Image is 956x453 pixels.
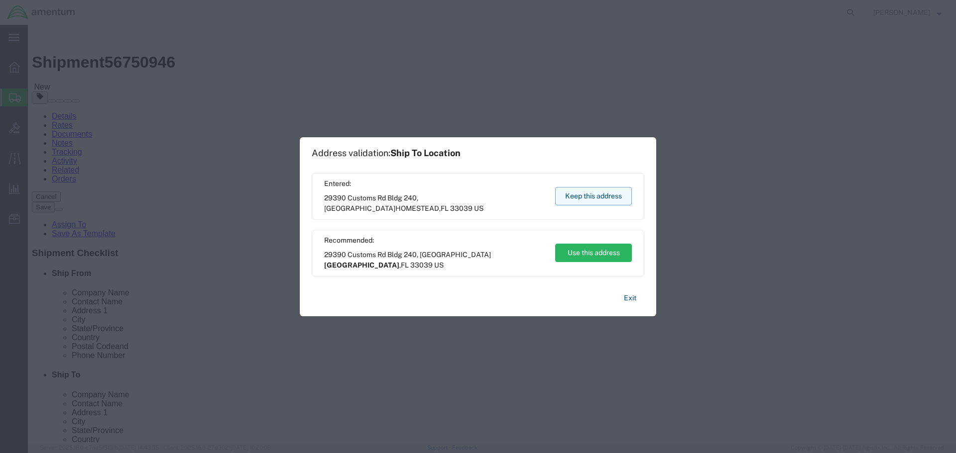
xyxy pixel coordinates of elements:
[450,204,473,212] span: 33039
[324,261,399,269] span: [GEOGRAPHIC_DATA]
[312,148,461,159] h1: Address validation:
[324,235,546,246] span: Recommended:
[401,261,409,269] span: FL
[434,261,444,269] span: US
[395,204,439,212] span: HOMESTEAD
[441,204,449,212] span: FL
[324,250,546,271] span: 29390 Customs Rd Bldg 240, [GEOGRAPHIC_DATA] ,
[324,179,546,189] span: Entered:
[616,289,644,307] button: Exit
[555,244,632,262] button: Use this address
[474,204,483,212] span: US
[555,187,632,205] button: Keep this address
[390,148,461,158] span: Ship To Location
[324,193,546,214] span: 29390 Customs Rd Bldg 240, [GEOGRAPHIC_DATA] ,
[410,261,433,269] span: 33039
